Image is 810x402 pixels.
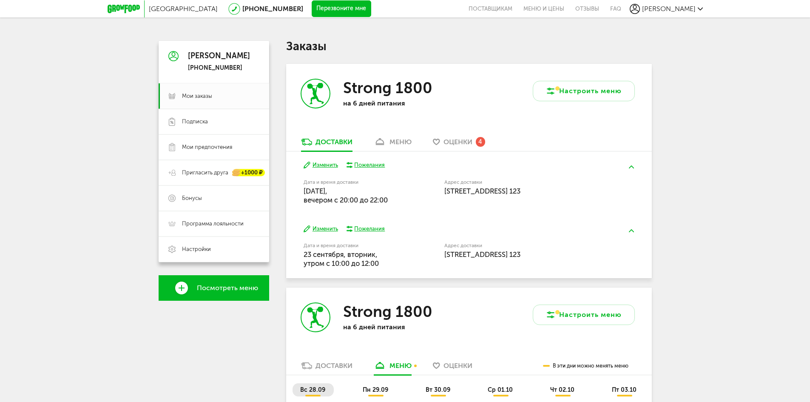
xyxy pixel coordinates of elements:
[533,305,635,325] button: Настроить меню
[312,0,371,17] button: Перезвоните мне
[188,64,250,72] div: [PHONE_NUMBER]
[197,284,258,292] span: Посмотреть меню
[629,165,634,168] img: arrow-up-green.5eb5f82.svg
[315,362,352,370] div: Доставки
[149,5,218,13] span: [GEOGRAPHIC_DATA]
[304,180,401,185] label: Дата и время доставки
[304,225,338,233] button: Изменить
[159,109,269,134] a: Подписка
[159,134,269,160] a: Мои предпочтения
[488,386,513,393] span: ср 01.10
[182,245,211,253] span: Настройки
[347,161,385,169] button: Пожелания
[347,225,385,233] button: Пожелания
[550,386,574,393] span: чт 02.10
[304,250,379,268] span: 23 сентября, вторник, утром c 10:00 до 12:00
[159,83,269,109] a: Мои заказы
[159,237,269,262] a: Настройки
[443,138,472,146] span: Оценки
[159,185,269,211] a: Бонусы
[369,137,416,151] a: меню
[286,41,652,52] h1: Заказы
[426,386,450,393] span: вт 30.09
[233,169,265,177] div: +1000 ₽
[297,361,357,375] a: Доставки
[188,52,250,60] div: [PERSON_NAME]
[182,143,232,151] span: Мои предпочтения
[343,323,454,331] p: на 6 дней питания
[363,386,388,393] span: пн 29.09
[159,275,269,301] a: Посмотреть меню
[182,118,208,125] span: Подписка
[443,362,472,370] span: Оценки
[533,81,635,101] button: Настроить меню
[389,362,412,370] div: меню
[315,138,352,146] div: Доставки
[389,138,412,146] div: меню
[304,161,338,169] button: Изменить
[304,243,401,248] label: Дата и время доставки
[304,187,388,204] span: [DATE], вечером c 20:00 до 22:00
[429,137,489,151] a: Оценки 4
[182,169,228,177] span: Пригласить друга
[444,187,520,195] span: [STREET_ADDRESS] 123
[182,92,212,100] span: Мои заказы
[182,194,202,202] span: Бонусы
[444,250,520,259] span: [STREET_ADDRESS] 123
[343,99,454,107] p: на 6 дней питания
[297,137,357,151] a: Доставки
[354,225,385,233] div: Пожелания
[354,161,385,169] div: Пожелания
[300,386,325,393] span: вс 28.09
[343,302,432,321] h3: Strong 1800
[159,160,269,185] a: Пригласить друга +1000 ₽
[444,243,603,248] label: Адрес доставки
[612,386,637,393] span: пт 03.10
[242,5,303,13] a: [PHONE_NUMBER]
[369,361,416,375] a: меню
[429,361,477,375] a: Оценки
[543,357,628,375] div: В эти дни можно менять меню
[444,180,603,185] label: Адрес доставки
[159,211,269,237] a: Программа лояльности
[476,137,485,146] div: 4
[182,220,244,228] span: Программа лояльности
[629,229,634,232] img: arrow-up-green.5eb5f82.svg
[343,79,432,97] h3: Strong 1800
[642,5,696,13] span: [PERSON_NAME]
